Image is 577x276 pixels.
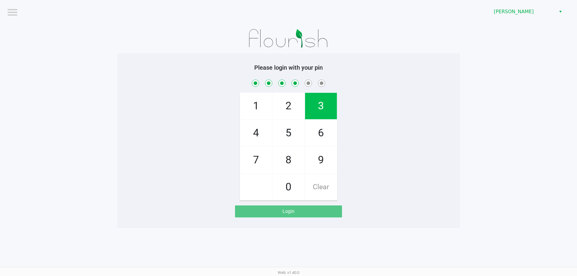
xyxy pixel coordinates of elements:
[240,93,272,119] span: 1
[305,93,337,119] span: 3
[556,6,565,17] button: Select
[240,120,272,146] span: 4
[305,174,337,200] span: Clear
[278,270,299,275] span: Web: v1.40.0
[305,120,337,146] span: 6
[305,147,337,173] span: 9
[240,147,272,173] span: 7
[122,64,455,71] h5: Please login with your pin
[494,8,552,15] span: [PERSON_NAME]
[273,174,304,200] span: 0
[273,93,304,119] span: 2
[273,120,304,146] span: 5
[273,147,304,173] span: 8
